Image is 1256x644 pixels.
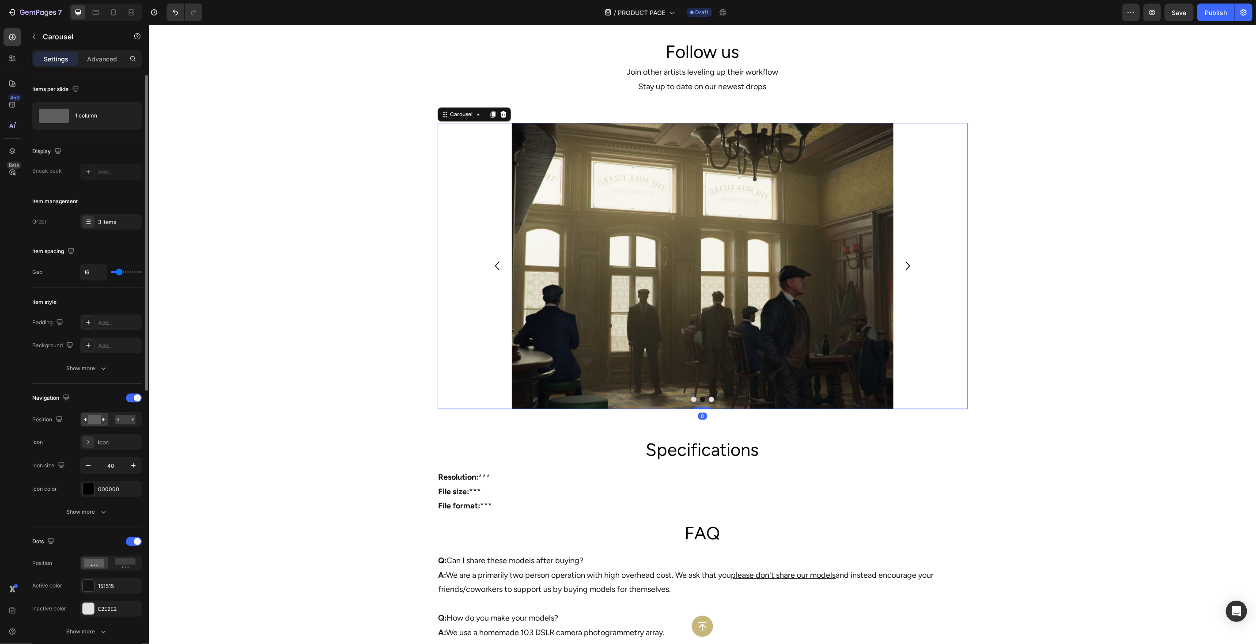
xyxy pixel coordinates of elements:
[32,83,81,95] div: Items per slide
[290,476,332,486] strong: File format:
[32,504,142,520] button: Show more
[67,364,108,373] div: Show more
[1197,4,1234,21] button: Publish
[32,536,56,548] div: Dots
[1226,601,1247,622] div: Open Intercom Messenger
[290,447,330,457] strong: Resolution:
[32,414,64,426] div: Position
[67,627,108,636] div: Show more
[32,485,57,493] div: Icon color
[32,460,67,472] div: Icon size
[1205,8,1227,17] div: Publish
[67,508,108,516] div: Show more
[290,543,818,572] p: We are a primarily two person operation with high overhead cost. We ask that you and instead enco...
[43,31,118,42] p: Carousel
[98,605,140,613] div: E2E2E2
[363,98,744,384] img: gempages_560241570985542741-57f89086-9895-4963-86cf-4b0ee882819b.png
[4,4,66,21] button: 7
[300,86,326,94] div: Carousel
[32,624,142,640] button: Show more
[87,54,117,64] p: Advanced
[542,372,548,377] button: Dot
[290,462,321,472] strong: File size:
[290,531,298,541] strong: Q:
[583,546,687,555] u: please don't share our models
[166,4,202,21] div: Undo/Redo
[32,197,78,205] div: Item management
[32,605,66,613] div: Inactive color
[750,232,768,250] button: Carousel Next Arrow
[32,360,142,376] button: Show more
[32,298,57,306] div: Item style
[32,340,75,352] div: Background
[32,582,62,590] div: Active color
[98,582,140,590] div: 151515
[8,94,21,101] div: 450
[32,146,63,158] div: Display
[32,167,62,175] div: Sneak peek
[290,546,298,555] strong: A:
[32,246,76,258] div: Item spacing
[98,439,140,447] div: Icon
[75,106,129,126] div: 1 column
[618,8,666,17] span: PRODUCT PAGE
[1165,4,1194,21] button: Save
[289,496,819,521] h2: FAQ
[32,438,43,446] div: Icon
[80,264,107,280] input: Auto
[32,218,47,226] div: Order
[32,559,52,567] div: Position
[289,413,819,437] h2: Specifications
[98,485,140,493] div: 000000
[44,54,68,64] p: Settings
[290,529,818,543] p: Can I share these models after buying?
[98,218,140,226] div: 3 items
[551,372,556,377] button: Dot
[98,342,140,350] div: Add...
[32,268,42,276] div: Gap
[560,372,565,377] button: Dot
[696,8,709,16] span: Draft
[149,25,1256,644] iframe: Design area
[58,7,62,18] p: 7
[7,162,21,169] div: Beta
[1172,9,1187,16] span: Save
[549,388,558,395] div: 0
[98,319,140,327] div: Add...
[32,392,72,404] div: Navigation
[32,317,65,329] div: Padding
[614,8,617,17] span: /
[340,232,357,250] button: Carousel Back Arrow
